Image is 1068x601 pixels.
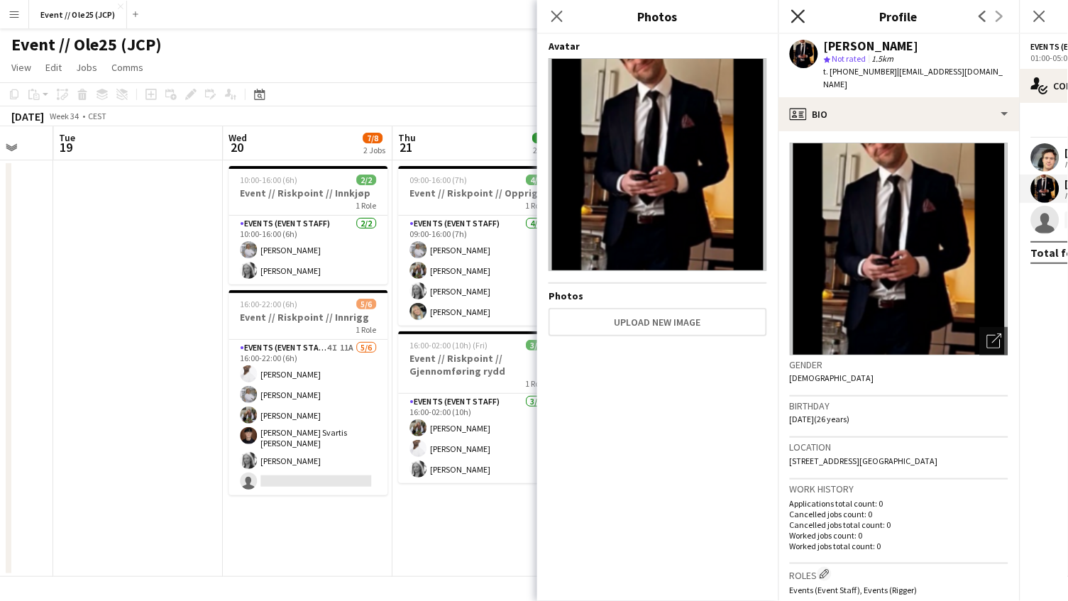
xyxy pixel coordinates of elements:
[525,200,546,211] span: 1 Role
[111,61,143,74] span: Comms
[790,498,1008,509] p: Applications total count: 0
[356,299,376,309] span: 5/6
[549,40,767,53] h4: Avatar
[790,399,1008,412] h3: Birthday
[240,175,297,185] span: 10:00-16:00 (6h)
[790,509,1008,519] p: Cancelled jobs count: 0
[47,111,82,121] span: Week 34
[526,340,546,351] span: 3/3
[106,58,149,77] a: Comms
[398,352,557,377] h3: Event // Riskpoint // Gjennomføring rydd
[549,308,767,336] button: Upload new image
[832,53,866,64] span: Not rated
[790,530,1008,541] p: Worked jobs count: 0
[790,414,850,424] span: [DATE] (26 years)
[533,145,555,155] div: 2 Jobs
[356,175,376,185] span: 2/2
[398,216,557,326] app-card-role: Events (Event Staff)4/409:00-16:00 (7h)[PERSON_NAME][PERSON_NAME][PERSON_NAME][PERSON_NAME]
[229,187,387,199] h3: Event // Riskpoint // Innkjøp
[537,7,778,26] h3: Photos
[396,139,416,155] span: 21
[980,327,1008,355] div: Open photos pop-in
[229,311,387,324] h3: Event // Riskpoint // Innrigg
[356,200,376,211] span: 1 Role
[790,483,1008,495] h3: Work history
[229,216,387,285] app-card-role: Events (Event Staff)2/210:00-16:00 (6h)[PERSON_NAME][PERSON_NAME]
[363,145,385,155] div: 2 Jobs
[398,166,557,326] app-job-card: 09:00-16:00 (7h)4/4Event // Riskpoint // Opprigg1 RoleEvents (Event Staff)4/409:00-16:00 (7h)[PER...
[76,61,97,74] span: Jobs
[549,58,767,271] img: Crew avatar
[363,133,382,143] span: 7/8
[790,373,874,383] span: [DEMOGRAPHIC_DATA]
[526,175,546,185] span: 4/4
[409,340,488,351] span: 16:00-02:00 (10h) (Fri)
[6,58,37,77] a: View
[398,394,557,483] app-card-role: Events (Event Staff)3/316:00-02:00 (10h)[PERSON_NAME][PERSON_NAME][PERSON_NAME]
[59,131,75,144] span: Tue
[398,187,557,199] h3: Event // Riskpoint // Opprigg
[790,441,1008,453] h3: Location
[229,290,387,495] app-job-card: 16:00-22:00 (6h)5/6Event // Riskpoint // Innrigg1 RoleEvents (Event Staff)4I11A5/616:00-22:00 (6h...
[356,324,376,335] span: 1 Role
[790,585,918,595] span: Events (Event Staff), Events (Rigger)
[790,567,1008,582] h3: Roles
[229,166,387,285] app-job-card: 10:00-16:00 (6h)2/2Event // Riskpoint // Innkjøp1 RoleEvents (Event Staff)2/210:00-16:00 (6h)[PER...
[240,299,297,309] span: 16:00-22:00 (6h)
[70,58,103,77] a: Jobs
[11,34,162,55] h1: Event // Ole25 (JCP)
[790,358,1008,371] h3: Gender
[824,66,898,77] span: t. [PHONE_NUMBER]
[11,61,31,74] span: View
[88,111,106,121] div: CEST
[229,340,387,495] app-card-role: Events (Event Staff)4I11A5/616:00-22:00 (6h)[PERSON_NAME][PERSON_NAME][PERSON_NAME][PERSON_NAME] ...
[525,378,546,389] span: 1 Role
[11,109,44,123] div: [DATE]
[45,61,62,74] span: Edit
[398,131,416,144] span: Thu
[229,131,247,144] span: Wed
[790,541,1008,551] p: Worked jobs total count: 0
[778,7,1020,26] h3: Profile
[824,66,1003,89] span: | [EMAIL_ADDRESS][DOMAIN_NAME]
[226,139,247,155] span: 20
[790,143,1008,355] img: Crew avatar or photo
[790,456,938,466] span: [STREET_ADDRESS][GEOGRAPHIC_DATA]
[40,58,67,77] a: Edit
[778,97,1020,131] div: Bio
[549,290,767,302] h4: Photos
[398,331,557,483] app-job-card: 16:00-02:00 (10h) (Fri)3/3Event // Riskpoint // Gjennomføring rydd1 RoleEvents (Event Staff)3/316...
[409,175,467,185] span: 09:00-16:00 (7h)
[29,1,127,28] button: Event // Ole25 (JCP)
[532,133,552,143] span: 7/7
[57,139,75,155] span: 19
[869,53,897,64] span: 1.5km
[790,519,1008,530] p: Cancelled jobs total count: 0
[824,40,919,53] div: [PERSON_NAME]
